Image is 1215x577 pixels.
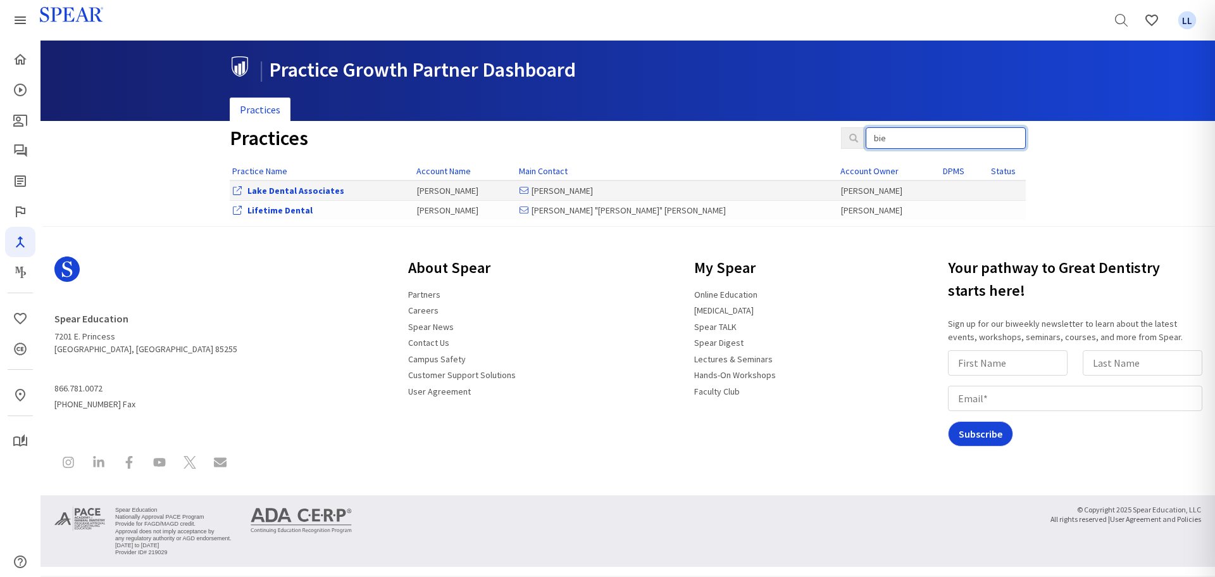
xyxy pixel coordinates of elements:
[948,251,1207,307] h3: Your pathway to Great Dentistry starts here!
[840,165,899,177] a: Account Owner
[943,165,964,177] a: DPMS
[230,127,822,149] h1: Practices
[687,251,783,284] h3: My Spear
[5,426,35,457] a: My Study Club
[841,204,937,217] div: [PERSON_NAME]
[866,127,1026,149] input: Search Practices
[687,316,744,338] a: Spear TALK
[401,251,523,284] h3: About Spear
[54,378,110,400] a: 866.781.0072
[1050,505,1201,524] small: © Copyright 2025 Spear Education, LLC All rights reserved |
[841,184,937,197] div: [PERSON_NAME]
[115,549,232,556] li: Provider ID# 219029
[247,185,344,196] a: View Office Dashboard
[115,514,232,521] li: Nationally Approval PACE Program
[176,448,204,479] a: Spear Education on X
[687,332,751,353] a: Spear Digest
[687,381,747,402] a: Faculty Club
[5,227,35,257] a: Navigator Pro
[519,165,568,177] a: Main Contact
[115,542,232,549] li: [DATE] to [DATE]
[5,75,35,105] a: Courses
[5,136,35,166] a: Spear Talk
[687,348,780,370] a: Lectures & Seminars
[417,184,513,197] div: [PERSON_NAME]
[401,300,446,321] a: Careers
[401,381,478,402] a: User Agreement
[54,307,136,330] a: Spear Education
[687,284,765,305] a: Online Education
[401,348,473,370] a: Campus Safety
[401,316,461,338] a: Spear News
[230,98,290,122] a: Practices
[251,508,352,533] img: ADA CERP Continuing Education Recognition Program
[54,257,80,282] svg: Spear Logo
[54,448,82,479] a: Spear Education on Instagram
[416,165,471,177] a: Account Name
[206,448,234,479] a: Contact Spear Education
[948,317,1207,344] p: Sign up for our biweekly newsletter to learn about the latest events, workshops, seminars, course...
[54,505,105,532] img: Approved PACE Program Provider
[54,378,237,410] span: [PHONE_NUMBER] Fax
[1172,5,1202,35] a: Favorites
[115,535,232,542] li: any regulatory authority or AGD endorsement.
[85,448,113,479] a: Spear Education on LinkedIn
[401,332,457,353] a: Contact Us
[5,303,35,334] a: Favorites
[991,165,1016,177] a: Status
[247,205,313,216] a: View Office Dashboard
[5,334,35,364] a: CE Credits
[417,204,513,217] div: [PERSON_NAME]
[5,547,35,577] a: Help
[948,421,1013,447] input: Subscribe
[5,105,35,136] a: Patient Education
[5,166,35,196] a: Spear Digest
[520,184,835,197] div: [PERSON_NAME]
[5,257,35,288] a: Masters Program
[5,196,35,227] a: Faculty Club Elite
[115,528,232,535] li: Approval does not imply acceptance by
[54,307,237,355] address: 7201 E. Princess [GEOGRAPHIC_DATA], [GEOGRAPHIC_DATA] 85255
[1178,11,1197,30] span: LL
[5,5,35,35] a: Spear Products
[520,204,835,217] div: [PERSON_NAME] "[PERSON_NAME]" [PERSON_NAME]
[5,44,35,75] a: Home
[1106,5,1137,35] a: Search
[948,350,1068,376] input: First Name
[146,448,173,479] a: Spear Education on YouTube
[259,57,264,82] span: |
[232,165,287,177] a: Practice Name
[230,56,1016,81] h1: Practice Growth Partner Dashboard
[115,507,232,514] li: Spear Education
[115,521,232,528] li: Provide for FAGD/MAGD credit.
[948,386,1202,411] input: Email*
[687,364,783,386] a: Hands-On Workshops
[54,251,237,297] a: Spear Logo
[1137,5,1167,35] a: Favorites
[687,300,761,321] a: [MEDICAL_DATA]
[401,364,523,386] a: Customer Support Solutions
[115,448,143,479] a: Spear Education on Facebook
[401,284,448,305] a: Partners
[1083,350,1202,376] input: Last Name
[5,380,35,410] a: In-Person & Virtual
